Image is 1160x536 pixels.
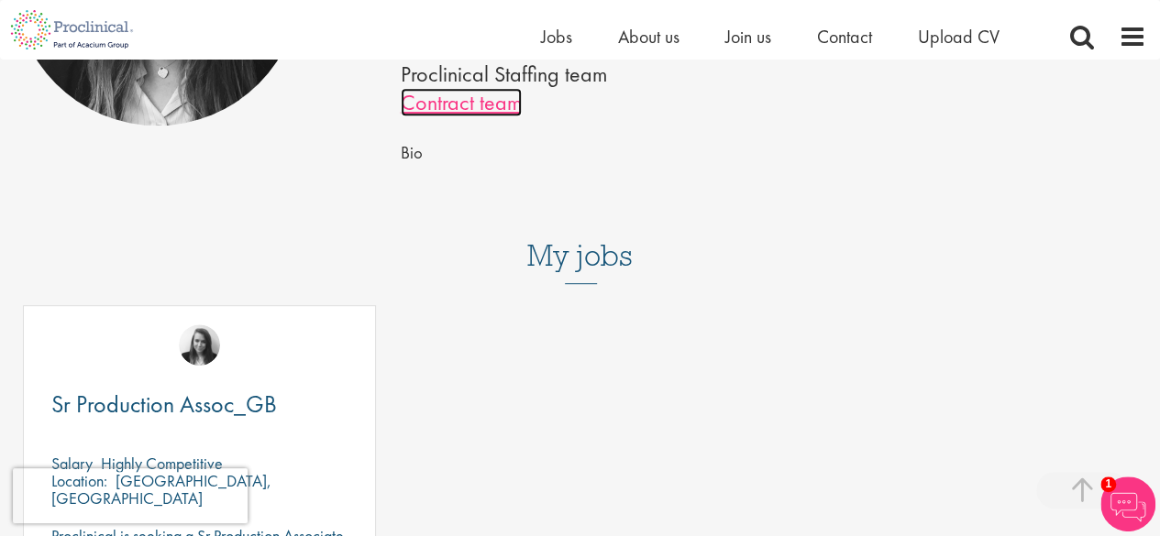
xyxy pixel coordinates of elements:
a: Jobs [541,25,572,49]
li: Proclinical Staffing team [401,60,719,88]
span: Bio [401,142,423,164]
img: Chatbot [1100,476,1155,531]
a: About us [618,25,679,49]
h3: My jobs [14,240,1146,271]
a: Sr Production Assoc_GB [51,393,348,416]
a: Contact [817,25,872,49]
span: Sr Production Assoc_GB [51,388,277,420]
a: Join us [725,25,771,49]
a: Upload CV [918,25,1000,49]
iframe: reCAPTCHA [13,468,248,523]
img: Terri-Anne Gray [179,324,220,366]
a: Contract team [401,88,522,116]
span: Salary [51,453,93,474]
p: Highly Competitive [101,453,223,474]
span: 1 [1100,476,1116,492]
